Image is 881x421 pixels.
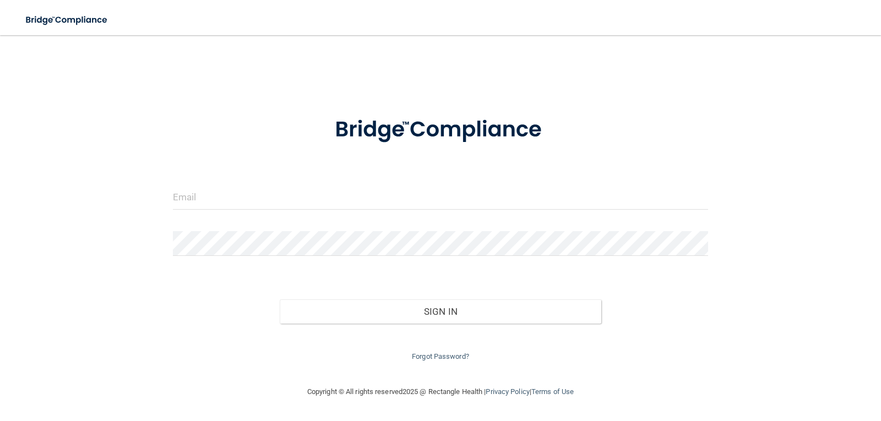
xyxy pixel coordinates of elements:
img: bridge_compliance_login_screen.278c3ca4.svg [17,9,118,31]
a: Forgot Password? [412,352,469,360]
a: Privacy Policy [486,387,529,396]
img: bridge_compliance_login_screen.278c3ca4.svg [312,101,569,158]
input: Email [173,185,709,210]
a: Terms of Use [531,387,574,396]
div: Copyright © All rights reserved 2025 @ Rectangle Health | | [240,374,641,409]
button: Sign In [280,299,601,324]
